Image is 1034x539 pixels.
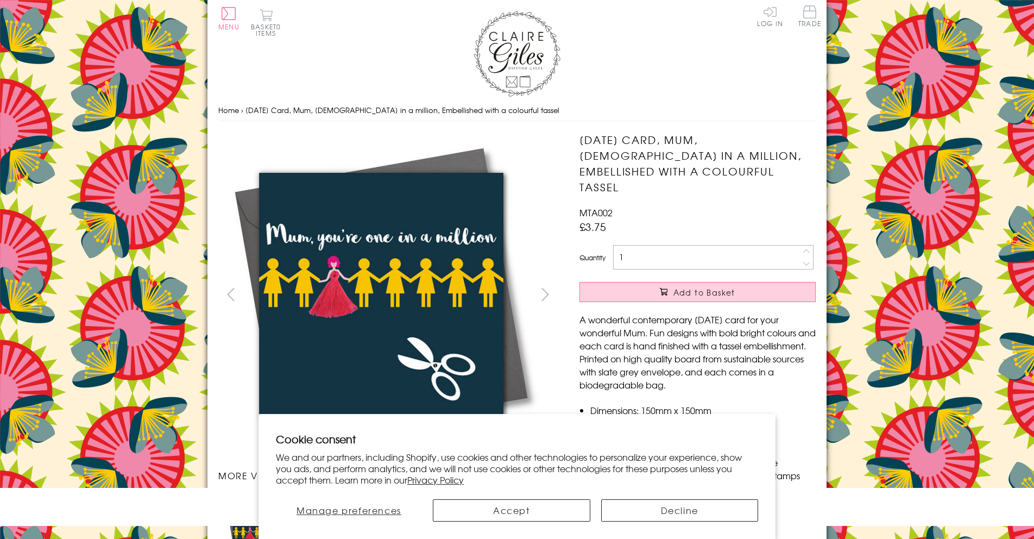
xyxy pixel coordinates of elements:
span: [DATE] Card, Mum, [DEMOGRAPHIC_DATA] in a million, Embellished with a colourful tassel [245,105,559,115]
button: Basket0 items [251,9,281,36]
h2: Cookie consent [276,431,758,447]
img: Mother's Day Card, Mum, 1 in a million, Embellished with a colourful tassel [218,132,544,458]
span: Menu [218,22,239,32]
a: Home [218,105,239,115]
button: prev [218,282,243,306]
span: 0 items [256,22,281,38]
span: £3.75 [579,219,606,234]
a: Privacy Policy [407,473,464,486]
p: A wonderful contemporary [DATE] card for your wonderful Mum. Fun designs with bold bright colours... [579,313,816,391]
h3: More views [218,469,558,482]
button: Accept [433,499,590,522]
nav: breadcrumbs [218,99,816,122]
span: › [241,105,243,115]
button: Decline [601,499,759,522]
button: Manage preferences [276,499,422,522]
button: Add to Basket [579,282,816,302]
img: Claire Giles Greetings Cards [474,11,560,97]
button: Menu [218,7,239,30]
span: MTA002 [579,206,613,219]
span: Manage preferences [297,504,401,517]
span: Trade [798,5,821,27]
li: Dimensions: 150mm x 150mm [590,404,816,417]
span: Add to Basket [673,287,735,298]
a: Log In [757,5,783,27]
button: next [533,282,558,306]
label: Quantity [579,253,606,262]
h1: [DATE] Card, Mum, [DEMOGRAPHIC_DATA] in a million, Embellished with a colourful tassel [579,132,816,195]
a: Trade [798,5,821,29]
p: We and our partners, including Shopify, use cookies and other technologies to personalize your ex... [276,452,758,485]
img: Mother's Day Card, Mum, 1 in a million, Embellished with a colourful tassel [558,132,884,458]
